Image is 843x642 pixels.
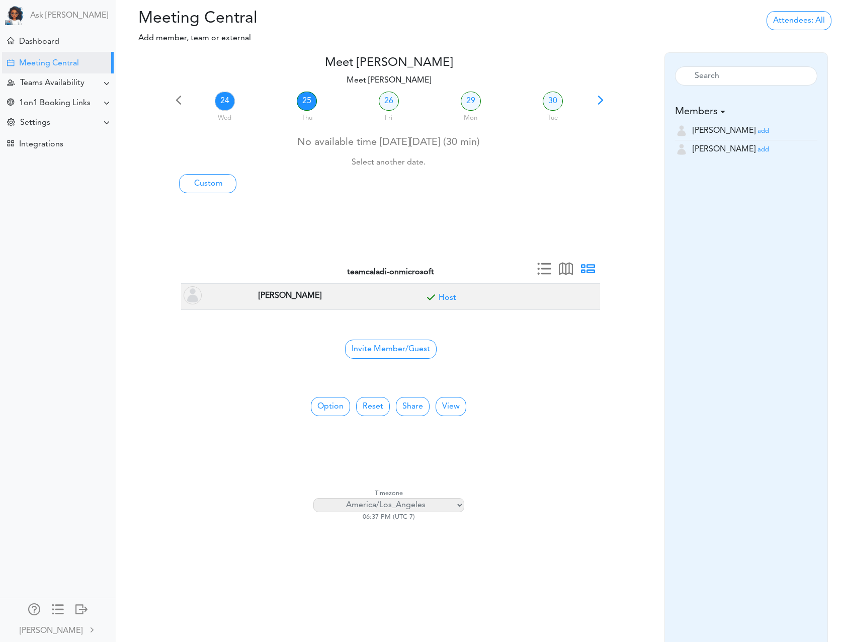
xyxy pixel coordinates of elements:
button: View [436,397,466,416]
div: 1on1 Booking Links [19,99,91,108]
div: Settings [20,118,50,128]
img: Dave Harding(raj@teamcaladi.onmicrosoft.com, Employee at Los Angeles, CA, US) [184,286,202,304]
div: Wed [185,109,265,123]
a: Included for meeting [439,294,456,302]
span: [PERSON_NAME] [693,127,755,135]
a: 26 [379,92,399,111]
li: Employee (Vidya@teamcaladi.onmicrosoft.com) [675,140,817,158]
p: Meet [PERSON_NAME] [172,74,606,87]
div: Integrations [19,140,63,149]
a: Ask [PERSON_NAME] [30,11,108,21]
a: Change side menu [52,603,64,617]
span: Included for meeting [424,292,439,307]
span: Employee at Los Angeles, CA, US [256,288,324,302]
div: Dashboard [19,37,59,47]
a: Attendees: All [767,11,831,30]
a: Manage Members and Externals [28,603,40,617]
a: Custom [179,174,236,193]
strong: teamcaladi-onmicrosoft [347,268,434,276]
button: Reset [356,397,390,416]
img: user-off.png [675,124,688,137]
input: Search [675,66,817,86]
li: Employee (Mia@teamcaladi.onmicrosoft.com) [675,122,817,140]
div: Tue [513,109,593,123]
img: user-off.png [675,143,688,156]
small: add [757,128,769,134]
div: Teams Availability [20,78,85,88]
div: Thu [267,109,347,123]
p: Add member, team or external [123,32,351,44]
h2: Meeting Central [123,9,351,28]
div: Log out [75,603,88,613]
a: [PERSON_NAME] [1,618,115,641]
small: add [757,146,769,153]
a: 25 [297,92,317,111]
span: No available time [DATE][DATE] (30 min) [297,137,480,167]
div: Share Meeting Link [7,99,14,108]
small: Select another date. [352,158,426,167]
a: 29 [461,92,481,111]
div: TEAMCAL AI Workflow Apps [7,140,14,147]
a: Share [396,397,430,416]
a: 24 [215,92,235,111]
label: Timezone [375,489,403,498]
div: Home [7,37,14,44]
a: 30 [543,92,563,111]
a: add [757,145,769,153]
div: Change Settings [7,118,15,128]
span: 06:37 PM (UTC-7) [363,514,415,520]
button: Option [311,397,350,416]
h5: Members [675,106,817,118]
h4: Meet [PERSON_NAME] [172,56,606,70]
span: Invite Member/Guest to join your Group Free Time Calendar [345,340,437,359]
div: Fri [349,109,429,123]
div: Creating Meeting [7,59,14,66]
img: Powered by TEAMCAL AI [5,5,25,25]
strong: [PERSON_NAME] [259,292,321,300]
div: Manage Members and Externals [28,603,40,613]
span: Previous 7 days [172,97,186,111]
span: [PERSON_NAME] [693,145,755,153]
span: Next 7 days [594,97,608,111]
div: Meeting Central [19,59,79,68]
a: add [757,127,769,135]
div: [PERSON_NAME] [20,625,82,637]
div: Mon [431,109,511,123]
div: Show only icons [52,603,64,613]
